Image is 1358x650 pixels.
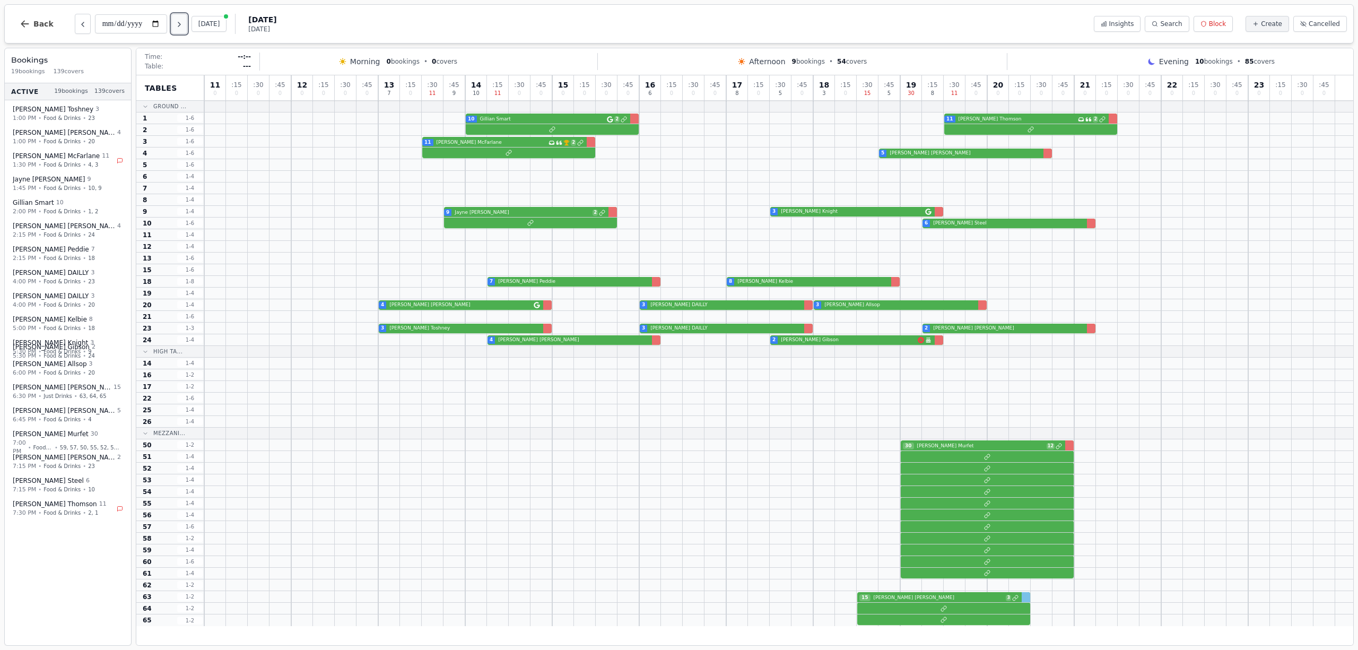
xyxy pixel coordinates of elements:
[43,369,81,377] span: Food & Drinks
[13,360,87,368] span: [PERSON_NAME] Allsop
[83,254,86,262] span: •
[38,324,41,332] span: •
[89,315,93,324] span: 8
[452,91,456,96] span: 9
[1127,91,1130,96] span: 0
[99,500,107,509] span: 11
[384,81,394,89] span: 13
[38,161,41,169] span: •
[248,14,276,25] span: [DATE]
[83,486,86,493] span: •
[792,58,796,65] span: 9
[1145,82,1155,88] span: : 45
[1214,91,1217,96] span: 0
[837,58,846,65] span: 54
[350,56,380,67] span: Morning
[424,57,428,66] span: •
[387,91,390,96] span: 7
[605,91,608,96] span: 0
[13,277,36,286] span: 4:00 PM
[7,171,129,196] button: Jayne [PERSON_NAME]91:45 PM•Food & Drinks•10, 9
[473,91,480,96] span: 10
[1301,91,1304,96] span: 0
[974,91,978,96] span: 0
[75,14,91,34] button: Previous day
[13,114,36,123] span: 1:00 PM
[91,292,94,301] span: 3
[387,57,420,66] span: bookings
[1194,16,1233,32] button: Block
[83,352,86,360] span: •
[43,114,81,122] span: Food & Drinks
[1209,20,1226,28] span: Block
[1237,57,1241,66] span: •
[1145,16,1189,32] button: Search
[13,368,36,377] span: 6:00 PM
[1322,91,1326,96] span: 0
[13,152,100,160] span: [PERSON_NAME] McFarlane
[88,254,95,262] span: 18
[117,128,121,137] span: 4
[837,57,867,66] span: covers
[88,369,95,377] span: 20
[145,53,162,61] span: Time:
[13,406,115,415] span: [PERSON_NAME] [PERSON_NAME]
[432,58,436,65] span: 0
[7,379,129,404] button: [PERSON_NAME] [PERSON_NAME]156:30 PM•Just Drinks•63, 64, 65
[1080,81,1090,89] span: 21
[74,392,77,400] span: •
[322,91,325,96] span: 0
[88,184,101,192] span: 10, 9
[692,91,695,96] span: 0
[88,137,95,145] span: 20
[1279,91,1282,96] span: 0
[13,430,89,438] span: [PERSON_NAME] Murfet
[819,81,829,89] span: 18
[645,81,655,89] span: 16
[13,462,36,471] span: 7:15 PM
[1254,81,1264,89] span: 23
[713,91,717,96] span: 0
[648,91,651,96] span: 6
[235,91,238,96] span: 0
[117,453,121,462] span: 2
[38,278,41,285] span: •
[7,473,129,498] button: [PERSON_NAME] Steel67:15 PM•Food & Drinks•10
[666,82,676,88] span: : 15
[949,82,959,88] span: : 30
[749,56,785,67] span: Afternoon
[56,198,64,207] span: 10
[735,91,738,96] span: 8
[83,184,86,192] span: •
[864,91,871,96] span: 15
[88,207,98,215] span: 1, 2
[13,292,89,300] span: [PERSON_NAME] DAILLY
[1261,20,1282,28] span: Create
[409,91,412,96] span: 0
[7,426,129,460] button: [PERSON_NAME] Murfet307:00 PM•Food & Drinks•59, 57, 50, 55, 52, 58, 54, 60, 51, 53, 61, 56
[1245,57,1275,66] span: covers
[1014,82,1024,88] span: : 15
[11,67,45,76] span: 19 bookings
[1094,16,1141,32] button: Insights
[7,449,129,474] button: [PERSON_NAME] [PERSON_NAME]27:15 PM•Food & Drinks•23
[83,207,86,215] span: •
[429,91,436,96] span: 11
[561,91,564,96] span: 0
[38,207,41,215] span: •
[432,57,457,66] span: covers
[1232,82,1242,88] span: : 45
[300,91,303,96] span: 0
[579,82,589,88] span: : 15
[297,81,307,89] span: 12
[88,462,95,470] span: 23
[468,116,475,123] span: 10
[13,476,84,485] span: [PERSON_NAME] Steel
[13,343,90,351] span: [PERSON_NAME] Gibson
[54,87,88,96] span: 19 bookings
[478,116,606,123] span: Gillian Smart
[88,509,98,517] span: 2, 1
[257,91,260,96] span: 0
[38,462,41,470] span: •
[13,485,36,494] span: 7:15 PM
